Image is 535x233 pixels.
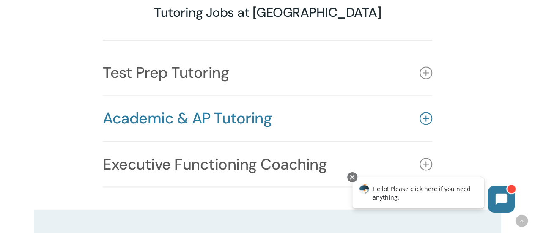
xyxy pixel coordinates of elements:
iframe: Chatbot [343,170,523,221]
a: Test Prep Tutoring [103,50,432,95]
a: Executive Functioning Coaching [103,142,432,186]
h3: Tutoring Jobs at [GEOGRAPHIC_DATA] [103,4,432,21]
a: Academic & AP Tutoring [103,96,432,141]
